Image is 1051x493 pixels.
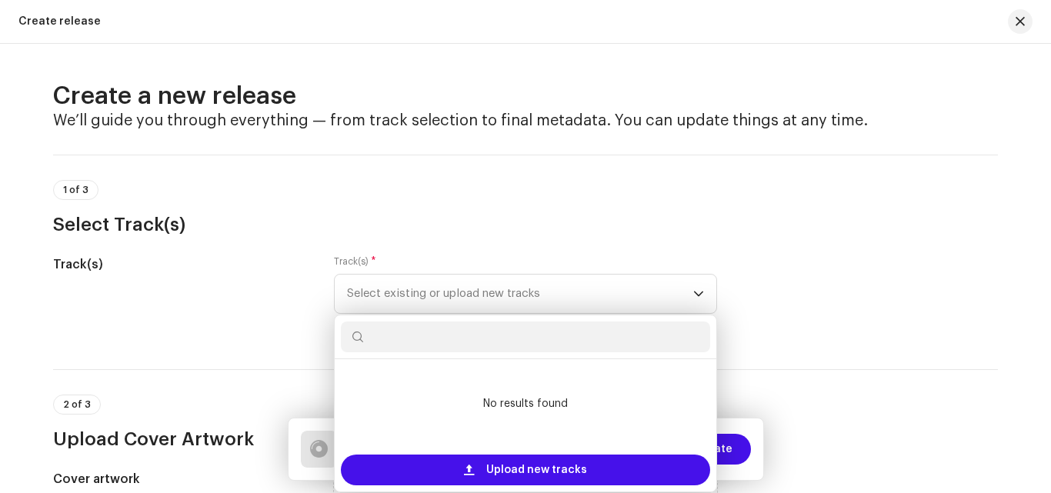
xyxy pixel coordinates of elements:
[53,255,309,274] h5: Track(s)
[53,470,309,488] h5: Cover artwork
[53,112,998,130] h4: We’ll guide you through everything — from track selection to final metadata. You can update thing...
[53,427,998,451] h3: Upload Cover Artwork
[334,255,376,268] label: Track(s)
[486,455,587,485] span: Upload new tracks
[53,81,998,112] h2: Create a new release
[693,275,704,313] div: dropdown trigger
[335,359,716,448] ul: Option List
[347,275,693,313] span: Select existing or upload new tracks
[53,212,998,237] h3: Select Track(s)
[341,365,710,442] li: No results found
